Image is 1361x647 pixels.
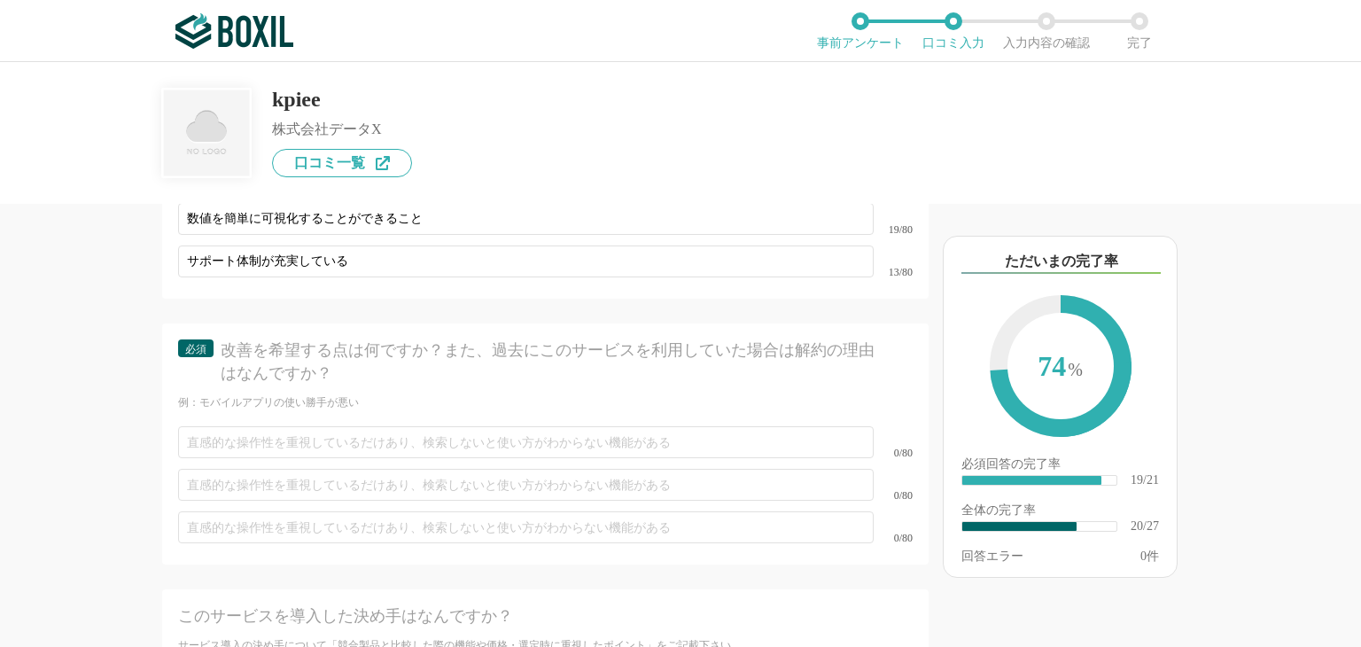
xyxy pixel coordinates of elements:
input: 直感的な操作性を重視しているだけあり、検索しないと使い方がわからない機能がある [178,511,874,543]
div: 0/80 [874,490,913,501]
div: 0/80 [874,448,913,458]
div: 20/27 [1131,520,1159,533]
div: ただいまの完了率 [961,251,1161,274]
div: 全体の完了率 [961,504,1159,520]
div: 改善を希望する点は何ですか？また、過去にこのサービスを利用していた場合は解約の理由はなんですか？ [221,339,882,384]
li: 入力内容の確認 [999,12,1093,50]
div: ​ [962,476,1101,485]
li: 完了 [1093,12,1186,50]
input: 直感的な操作性を重視しているだけあり、検索しないと使い方がわからない機能がある [178,426,874,458]
div: このサービスを導入した決め手はなんですか？ [178,605,839,628]
li: 事前アンケート [813,12,906,50]
div: kpiee [272,89,412,110]
input: 直感的な操作性を重視しているだけあり、検索しないと使い方がわからない機能がある [178,469,874,501]
input: UIがわかりやすく、タスク一覧を把握しやすい [178,203,874,235]
span: 必須 [185,343,206,355]
div: 13/80 [874,267,913,277]
div: 0/80 [874,533,913,543]
div: 件 [1140,550,1159,563]
div: 19/80 [874,224,913,235]
span: % [1068,360,1083,379]
li: 口コミ入力 [906,12,999,50]
div: 必須回答の完了率 [961,458,1159,474]
span: 0 [1140,550,1147,563]
div: 株式会社データX [272,122,412,136]
div: 回答エラー [961,550,1023,563]
div: 例：モバイルアプリの使い勝手が悪い [178,395,913,410]
div: ​ [962,522,1077,531]
input: UIがわかりやすく、タスク一覧を把握しやすい [178,246,874,277]
div: 19/21 [1131,474,1159,487]
a: 口コミ一覧 [272,149,412,177]
span: 74 [1007,313,1114,423]
span: 口コミ一覧 [294,156,365,170]
img: ボクシルSaaS_ロゴ [175,13,293,49]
